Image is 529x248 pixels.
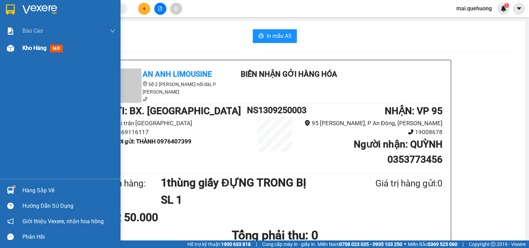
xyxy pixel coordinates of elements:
[143,70,212,78] b: An Anh Limousine
[258,33,264,40] span: printer
[107,138,191,145] b: Người gửi : THÀNH 0976407399
[161,174,342,191] h1: 1thùng giấy ĐỰNG TRONG BỊ
[143,97,147,101] span: phone
[221,241,251,247] strong: 1900 633 818
[505,3,508,8] span: 1
[22,45,46,51] span: Kho hàng
[303,128,443,137] li: 19008678
[107,176,161,191] div: Tên hàng:
[253,29,297,43] button: printerIn mẫu A5
[339,241,402,247] strong: 0708 023 035 - 0935 103 250
[408,129,414,135] span: phone
[491,242,496,247] span: copyright
[6,4,15,15] img: logo-vxr
[318,240,402,248] span: Miền Nam
[451,4,497,13] span: mai.quehuong
[22,26,43,35] span: Báo cáo
[7,45,14,52] img: warehouse-icon
[513,3,525,15] button: caret-down
[516,6,522,12] span: caret-down
[170,3,182,15] button: aim
[107,105,241,117] b: GỬI : BX. [GEOGRAPHIC_DATA]
[107,80,231,96] li: Số 2 [PERSON_NAME] nối dài, P. [PERSON_NAME]
[107,209,218,226] div: CR 50.000
[138,3,150,15] button: plus
[303,119,443,128] li: 95 [PERSON_NAME], P An Đông, [PERSON_NAME]
[247,104,303,117] h1: NS1309250003
[13,186,15,188] sup: 1
[22,217,104,226] span: Giới thiệu Vexere, nhận hoa hồng
[44,10,66,66] b: Biên nhận gởi hàng hóa
[256,240,257,248] span: |
[504,3,509,8] sup: 1
[22,185,115,196] div: Hàng sắp về
[7,203,14,209] span: question-circle
[142,6,147,11] span: plus
[107,128,247,137] li: 0869116117
[158,6,163,11] span: file-add
[500,6,507,12] img: icon-new-feature
[187,240,251,248] span: Hỗ trợ kỹ thuật:
[107,226,443,245] h1: Tổng phải thu: 0
[161,191,342,208] h1: SL 1
[241,70,337,78] b: Biên nhận gởi hàng hóa
[7,187,14,194] img: warehouse-icon
[22,201,115,211] div: Hướng dẫn sử dụng
[428,241,457,247] strong: 0369 525 060
[304,120,310,126] span: environment
[22,232,115,242] div: Phản hồi
[174,6,178,11] span: aim
[50,45,63,52] span: mới
[385,105,443,117] b: NHẬN : VP 95
[154,3,166,15] button: file-add
[9,44,38,77] b: An Anh Limousine
[408,240,457,248] span: Miền Bắc
[143,82,147,86] span: environment
[107,119,247,128] li: Thị trấn [GEOGRAPHIC_DATA]
[7,234,14,240] span: message
[7,218,14,225] span: notification
[110,28,115,34] span: down
[354,139,443,165] b: Người nhận : QUỲNH 0353773456
[463,240,464,248] span: |
[262,240,316,248] span: Cung cấp máy in - giấy in:
[267,32,291,40] span: In mẫu A5
[7,28,14,35] img: solution-icon
[404,243,406,246] span: ⚪️
[342,176,443,191] div: Giá trị hàng gửi: 0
